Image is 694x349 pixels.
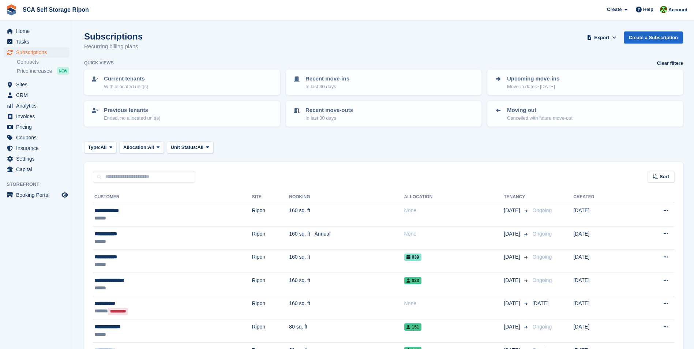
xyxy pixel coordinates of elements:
button: Unit Status: All [167,141,213,153]
img: stora-icon-8386f47178a22dfd0bd8f6a31ec36ba5ce8667c1dd55bd0f319d3a0aa187defe.svg [6,4,17,15]
span: Allocation: [123,144,148,151]
a: Current tenants With allocated unit(s) [85,70,279,94]
span: [DATE] [504,323,521,331]
a: menu [4,90,69,100]
td: 160 sq. ft - Annual [289,226,404,249]
th: Allocation [404,191,504,203]
span: Sort [660,173,669,180]
h6: Quick views [84,60,114,66]
span: All [101,144,107,151]
span: Ongoing [532,277,552,283]
div: None [404,300,504,307]
span: Pricing [16,122,60,132]
a: menu [4,164,69,174]
span: Capital [16,164,60,174]
a: menu [4,143,69,153]
span: Settings [16,154,60,164]
a: Create a Subscription [624,31,683,44]
a: menu [4,122,69,132]
th: Created [573,191,631,203]
td: 160 sq. ft [289,296,404,319]
a: Recent move-ins In last 30 days [286,70,481,94]
span: Export [594,34,609,41]
a: menu [4,190,69,200]
a: Previous tenants Ended, no allocated unit(s) [85,102,279,126]
td: Ripon [252,226,289,249]
span: Analytics [16,101,60,111]
span: 033 [404,277,421,284]
th: Site [252,191,289,203]
td: Ripon [252,296,289,319]
p: In last 30 days [305,83,349,90]
button: Type: All [84,141,116,153]
td: [DATE] [573,319,631,343]
span: Coupons [16,132,60,143]
td: 160 sq. ft [289,203,404,226]
td: [DATE] [573,296,631,319]
a: menu [4,111,69,121]
span: CRM [16,90,60,100]
th: Booking [289,191,404,203]
th: Customer [93,191,252,203]
span: [DATE] [504,253,521,261]
p: Recurring billing plans [84,42,143,51]
div: NEW [57,67,69,75]
a: Recent move-outs In last 30 days [286,102,481,126]
span: Booking Portal [16,190,60,200]
span: [DATE] [504,277,521,284]
a: Upcoming move-ins Move-in date > [DATE] [488,70,682,94]
p: In last 30 days [305,115,353,122]
p: Cancelled with future move-out [507,115,573,122]
span: Create [607,6,622,13]
div: None [404,230,504,238]
span: Price increases [17,68,52,75]
span: Ongoing [532,231,552,237]
span: 039 [404,254,421,261]
td: Ripon [252,249,289,273]
p: Moving out [507,106,573,115]
button: Export [586,31,618,44]
span: Ongoing [532,254,552,260]
td: 160 sq. ft [289,249,404,273]
td: [DATE] [573,203,631,226]
p: Recent move-ins [305,75,349,83]
span: Home [16,26,60,36]
span: Tasks [16,37,60,47]
a: Preview store [60,191,69,199]
a: menu [4,26,69,36]
span: 151 [404,323,421,331]
p: Previous tenants [104,106,161,115]
h1: Subscriptions [84,31,143,41]
td: [DATE] [573,226,631,249]
span: [DATE] [504,207,521,214]
span: Type: [88,144,101,151]
button: Allocation: All [119,141,164,153]
td: 160 sq. ft [289,273,404,296]
a: Moving out Cancelled with future move-out [488,102,682,126]
span: Storefront [7,181,73,188]
td: Ripon [252,319,289,343]
a: menu [4,47,69,57]
a: Contracts [17,59,69,65]
span: [DATE] [532,300,548,306]
span: Insurance [16,143,60,153]
a: Price increases NEW [17,67,69,75]
a: menu [4,37,69,47]
span: Account [668,6,687,14]
p: Upcoming move-ins [507,75,559,83]
td: Ripon [252,273,289,296]
span: Help [643,6,653,13]
span: Ongoing [532,207,552,213]
span: Sites [16,79,60,90]
span: Invoices [16,111,60,121]
a: menu [4,154,69,164]
p: With allocated unit(s) [104,83,148,90]
td: Ripon [252,203,289,226]
span: [DATE] [504,230,521,238]
th: Tenancy [504,191,529,203]
img: Kelly Neesham [660,6,667,13]
div: None [404,207,504,214]
td: [DATE] [573,249,631,273]
p: Current tenants [104,75,148,83]
span: [DATE] [504,300,521,307]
